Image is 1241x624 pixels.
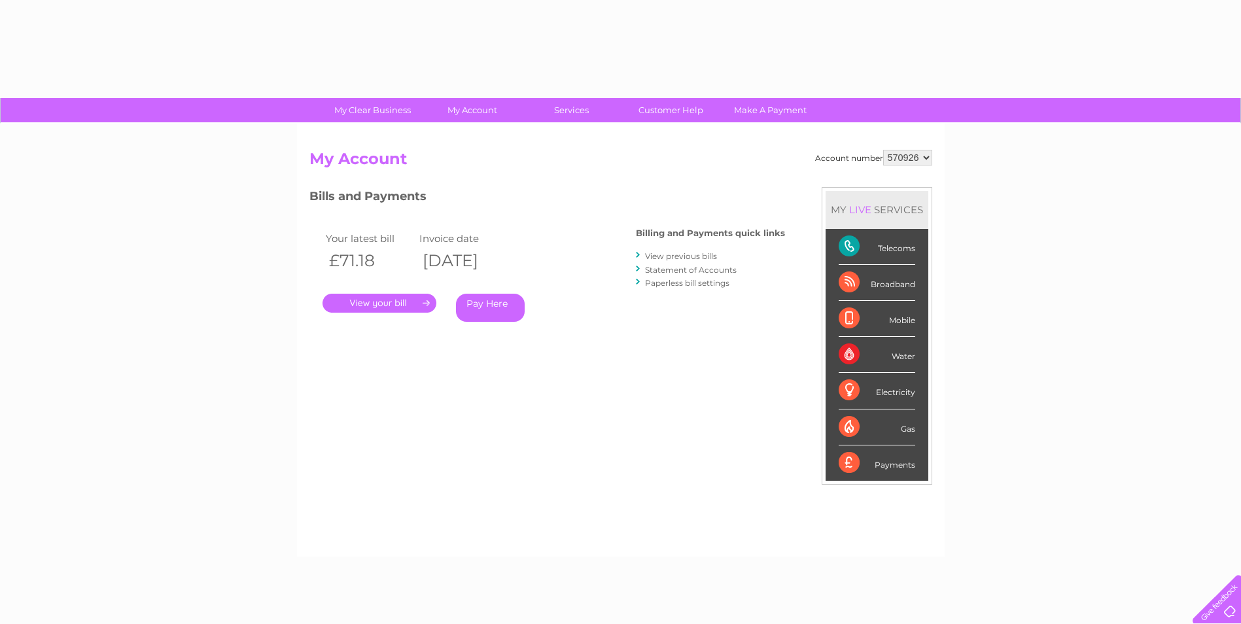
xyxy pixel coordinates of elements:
a: View previous bills [645,251,717,261]
h3: Bills and Payments [309,187,785,210]
div: Electricity [839,373,915,409]
div: Gas [839,409,915,445]
div: Payments [839,445,915,481]
div: MY SERVICES [826,191,928,228]
div: Water [839,337,915,373]
th: £71.18 [323,247,417,274]
td: Your latest bill [323,230,417,247]
div: Mobile [839,301,915,337]
a: My Clear Business [319,98,427,122]
a: Paperless bill settings [645,278,729,288]
h4: Billing and Payments quick links [636,228,785,238]
a: Services [517,98,625,122]
div: LIVE [847,203,874,216]
div: Telecoms [839,229,915,265]
a: Pay Here [456,294,525,322]
td: Invoice date [416,230,510,247]
a: Make A Payment [716,98,824,122]
a: Statement of Accounts [645,265,737,275]
div: Broadband [839,265,915,301]
th: [DATE] [416,247,510,274]
a: Customer Help [617,98,725,122]
div: Account number [815,150,932,165]
a: My Account [418,98,526,122]
h2: My Account [309,150,932,175]
a: . [323,294,436,313]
